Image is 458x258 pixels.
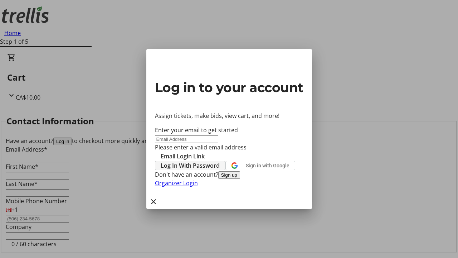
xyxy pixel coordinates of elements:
[155,126,238,134] label: Enter your email to get started
[155,78,303,97] h2: Log in to your account
[155,111,303,120] p: Assign tickets, make bids, view cart, and more!
[155,152,210,161] button: Email Login Link
[161,161,220,170] span: Log In With Password
[161,152,205,161] span: Email Login Link
[155,170,303,179] div: Don't have an account?
[246,163,289,168] span: Sign in with Google
[155,135,218,143] input: Email Address
[225,161,295,170] button: Sign in with Google
[155,161,225,170] button: Log In With Password
[155,143,303,152] tr-error: Please enter a valid email address
[146,195,161,209] button: Close
[155,179,198,187] a: Organizer Login
[218,171,240,179] button: Sign up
